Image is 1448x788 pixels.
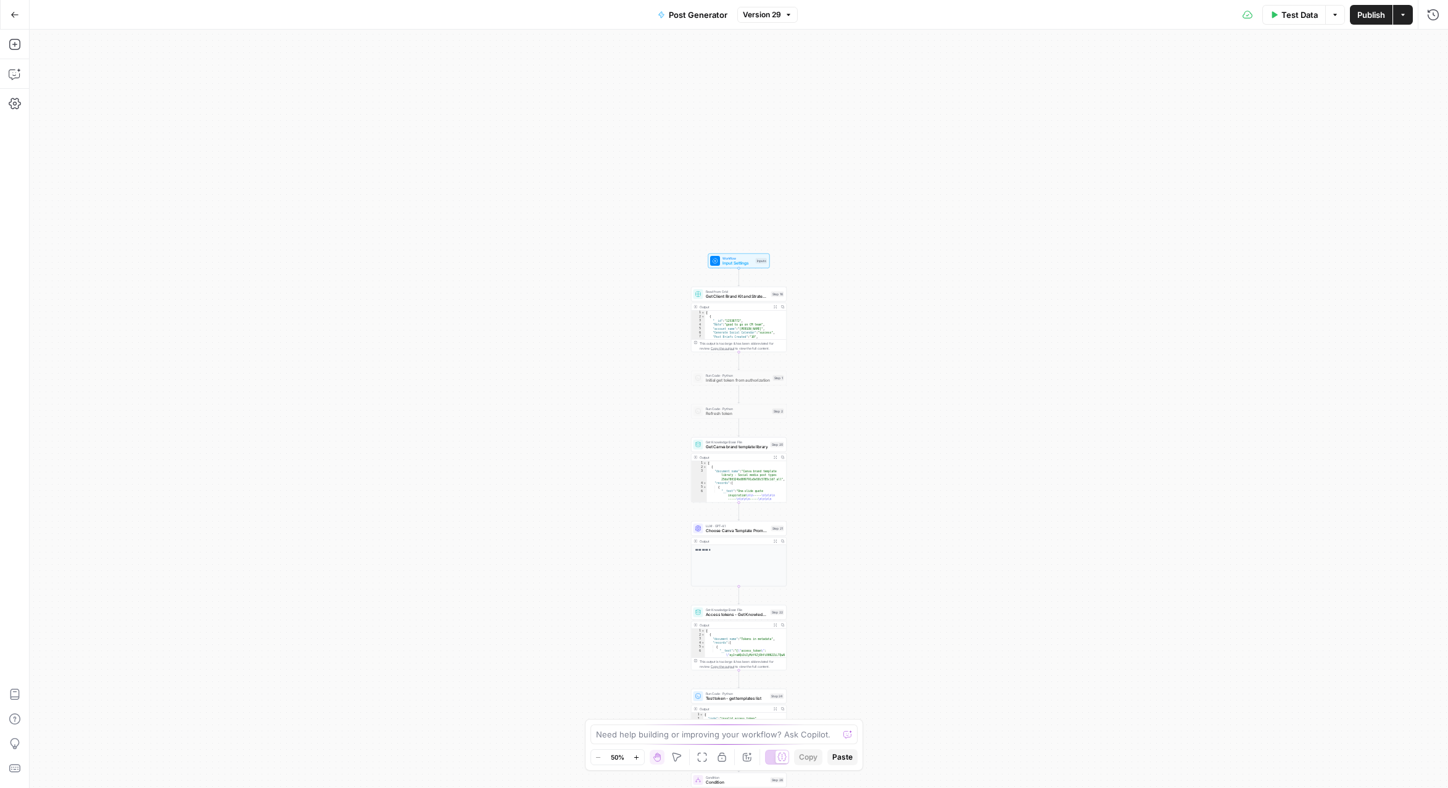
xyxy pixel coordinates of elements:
span: Toggle code folding, rows 1 through 4 [700,713,703,717]
button: Post Generator [650,5,735,25]
button: Version 29 [737,7,798,23]
span: Toggle code folding, rows 2 through 14 [701,315,705,319]
g: Edge from step_20 to step_21 [738,503,740,520]
div: 6 [692,331,705,335]
div: 4 [692,482,707,486]
span: Toggle code folding, rows 4 through 8 [701,641,705,646]
span: Paste [832,752,853,763]
span: Workflow [722,256,753,261]
div: Step 22 [771,610,784,615]
button: Paste [827,749,858,765]
span: Get Client Brand Kit and Strategy - Read from Grid [706,293,769,300]
div: 5 [692,327,705,331]
g: Edge from step_21 to step_22 [738,586,740,604]
div: 3 [692,469,707,482]
span: Copy the output [711,665,734,668]
div: Step 20 [771,442,784,448]
div: Inputs [756,258,767,264]
span: Access tokens - Get Knowledge Base File [706,612,768,618]
div: 2 [692,717,704,721]
div: Output [700,455,770,460]
span: Refresh token [706,411,770,417]
span: Get Knowledge Base File [706,607,768,612]
div: 3 [692,637,705,641]
span: Copy the output [711,347,734,350]
div: This output is too large & has been abbreviated for review. to view the full content. [700,341,784,351]
span: Get Knowledge Base File [706,440,768,445]
div: 4 [692,323,705,327]
div: 7 [692,335,705,339]
div: 2 [692,315,705,319]
div: Output [700,707,770,712]
span: Initial get token from authorization [706,377,771,384]
div: 3 [692,319,705,323]
div: 1 [692,629,705,633]
div: 1 [692,461,707,466]
div: Step 26 [771,778,784,783]
span: Copy [799,752,817,763]
span: Toggle code folding, rows 5 through 14 [703,485,707,490]
div: Read from GridGet Client Brand Kit and Strategy - Read from GridStep 16Output[ { "__id":"12538772... [691,287,787,352]
div: This output is too large & has been abbreviated for review. to view the full content. [700,659,784,669]
g: Edge from step_16 to step_1 [738,352,740,370]
span: Input Settings [722,260,753,266]
div: WorkflowInput SettingsInputs [691,253,787,268]
div: Run Code · PythonTest token - get templates listStep 24Output{ "code":"invalid_access_token", "me... [691,689,787,754]
div: Run Code · PythonInitial get token from authorizationStep 1 [691,371,787,385]
span: LLM · GPT-4.1 [706,523,769,528]
span: Publish [1357,9,1385,21]
span: Toggle code folding, rows 4 through 315 [703,482,707,486]
span: Toggle code folding, rows 1 through 10 [701,629,705,633]
div: 5 [692,485,707,490]
g: Edge from step_22 to step_24 [738,670,740,688]
div: LLM · GPT-4.1Choose Canva Template Prompt LLMStep 21Output**** **** * [691,521,787,586]
span: Version 29 [743,9,781,20]
span: Condition [706,775,768,780]
div: 4 [692,641,705,646]
div: Output [700,623,770,628]
span: Toggle code folding, rows 2 through 9 [701,633,705,638]
div: Output [700,305,770,310]
div: Get Knowledge Base FileAccess tokens - Get Knowledge Base FileStep 22Output[ { "document_name":"T... [691,605,787,670]
div: 2 [692,466,707,470]
button: Publish [1350,5,1392,25]
span: Run Code · Python [706,691,768,696]
div: Step 21 [771,526,784,531]
span: Toggle code folding, rows 1 through 15 [701,311,705,315]
span: Get Canva brand template library [706,444,768,450]
span: Run Code · Python [706,373,771,378]
button: Test Data [1262,5,1325,25]
span: Toggle code folding, rows 2 through 316 [703,466,707,470]
div: Step 1 [773,376,784,381]
div: Run Code · PythonRefresh tokenStep 2 [691,404,787,419]
g: Edge from step_24 to step_26 [738,754,740,772]
span: Choose Canva Template Prompt LLM [706,528,769,534]
div: 1 [692,311,705,315]
div: 1 [692,713,704,717]
div: Get Knowledge Base FileGet Canva brand template libraryStep 20Output[ { "document_name":"Canva br... [691,437,787,503]
span: 50% [611,752,624,762]
g: Edge from step_1 to step_2 [738,385,740,403]
span: Test Data [1281,9,1318,21]
div: 6 [692,490,707,506]
div: Step 24 [770,694,784,699]
div: Output [700,539,770,544]
div: Step 2 [772,409,784,414]
g: Edge from step_2 to step_20 [738,419,740,437]
span: Read from Grid [706,289,769,294]
span: Post Generator [669,9,727,21]
div: 2 [692,633,705,638]
span: Run Code · Python [706,406,770,411]
button: Copy [794,749,822,765]
span: Condition [706,779,768,786]
span: Test token - get templates list [706,696,768,702]
span: Toggle code folding, rows 5 through 7 [701,645,705,649]
g: Edge from start to step_16 [738,268,740,286]
span: Toggle code folding, rows 1 through 317 [703,461,707,466]
div: 5 [692,645,705,649]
